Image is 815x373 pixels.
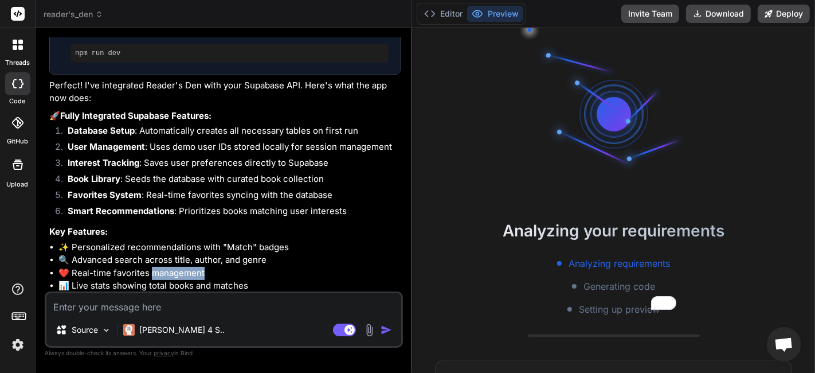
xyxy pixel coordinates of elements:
[569,257,670,270] span: Analyzing requirements
[420,6,467,22] button: Editor
[58,141,401,157] li: : Uses demo user IDs stored locally for session management
[58,205,401,221] li: : Prioritizes books matching user interests
[68,205,174,216] strong: Smart Recommendations
[10,96,26,106] label: code
[60,110,211,121] strong: Fully Integrated Supabase Features:
[767,327,801,362] a: Open chat
[467,6,523,22] button: Preview
[686,5,751,23] button: Download
[72,324,98,336] p: Source
[363,324,376,337] img: attachment
[58,189,401,205] li: : Real-time favorites syncing with the database
[8,335,28,355] img: settings
[44,9,103,20] span: reader's_den
[68,157,139,168] strong: Interest Tracking
[58,267,401,280] li: ❤️ Real-time favorites management
[58,173,401,189] li: : Seeds the database with curated book collection
[412,219,815,243] h2: Analyzing your requirements
[46,293,401,314] textarea: To enrich screen reader interactions, please activate Accessibility in Grammarly extension settings
[579,302,660,316] span: Setting up preview
[7,180,29,189] label: Upload
[58,279,401,293] li: 📊 Live stats showing total books and matches
[68,125,135,136] strong: Database Setup
[758,5,810,23] button: Deploy
[45,348,403,359] p: Always double-check its answers. Your in Bind
[75,49,384,58] pre: npm run dev
[7,137,28,146] label: GitHub
[5,58,30,68] label: threads
[58,241,401,254] li: ✨ Personalized recommendations with "Match" badges
[68,141,145,152] strong: User Management
[49,226,108,237] strong: Key Features:
[58,125,401,141] li: : Automatically creates all necessary tables on first run
[68,189,142,200] strong: Favorites System
[58,157,401,173] li: : Saves user preferences directly to Supabase
[621,5,679,23] button: Invite Team
[49,79,401,105] p: Perfect! I've integrated Reader's Den with your Supabase API. Here's what the app now does:
[139,324,225,336] p: [PERSON_NAME] 4 S..
[68,173,120,184] strong: Book Library
[101,325,111,335] img: Pick Models
[583,279,655,293] span: Generating code
[381,324,392,336] img: icon
[58,254,401,267] li: 🔍 Advanced search across title, author, and genre
[123,324,135,336] img: Claude 4 Sonnet
[49,110,401,123] p: 🚀
[154,349,174,356] span: privacy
